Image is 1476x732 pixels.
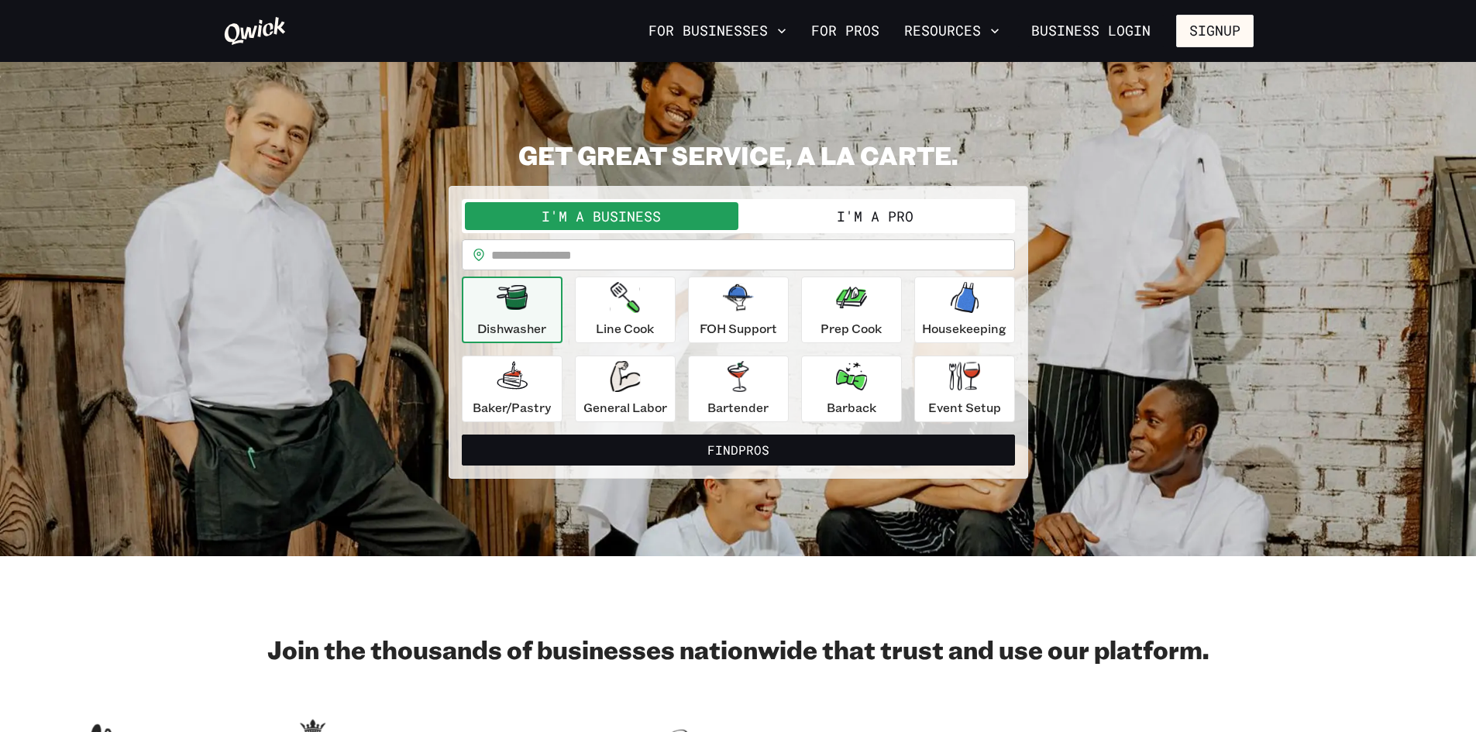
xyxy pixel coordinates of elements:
[583,398,667,417] p: General Labor
[821,319,882,338] p: Prep Cook
[827,398,876,417] p: Barback
[1018,15,1164,47] a: Business Login
[688,277,789,343] button: FOH Support
[700,319,777,338] p: FOH Support
[575,356,676,422] button: General Labor
[596,319,654,338] p: Line Cook
[801,356,902,422] button: Barback
[1176,15,1254,47] button: Signup
[805,18,886,44] a: For Pros
[642,18,793,44] button: For Businesses
[738,202,1012,230] button: I'm a Pro
[223,634,1254,665] h2: Join the thousands of businesses nationwide that trust and use our platform.
[922,319,1006,338] p: Housekeeping
[465,202,738,230] button: I'm a Business
[462,356,563,422] button: Baker/Pastry
[801,277,902,343] button: Prep Cook
[688,356,789,422] button: Bartender
[707,398,769,417] p: Bartender
[477,319,546,338] p: Dishwasher
[449,139,1028,170] h2: GET GREAT SERVICE, A LA CARTE.
[898,18,1006,44] button: Resources
[575,277,676,343] button: Line Cook
[914,356,1015,422] button: Event Setup
[473,398,551,417] p: Baker/Pastry
[914,277,1015,343] button: Housekeeping
[462,277,563,343] button: Dishwasher
[928,398,1001,417] p: Event Setup
[462,435,1015,466] button: FindPros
